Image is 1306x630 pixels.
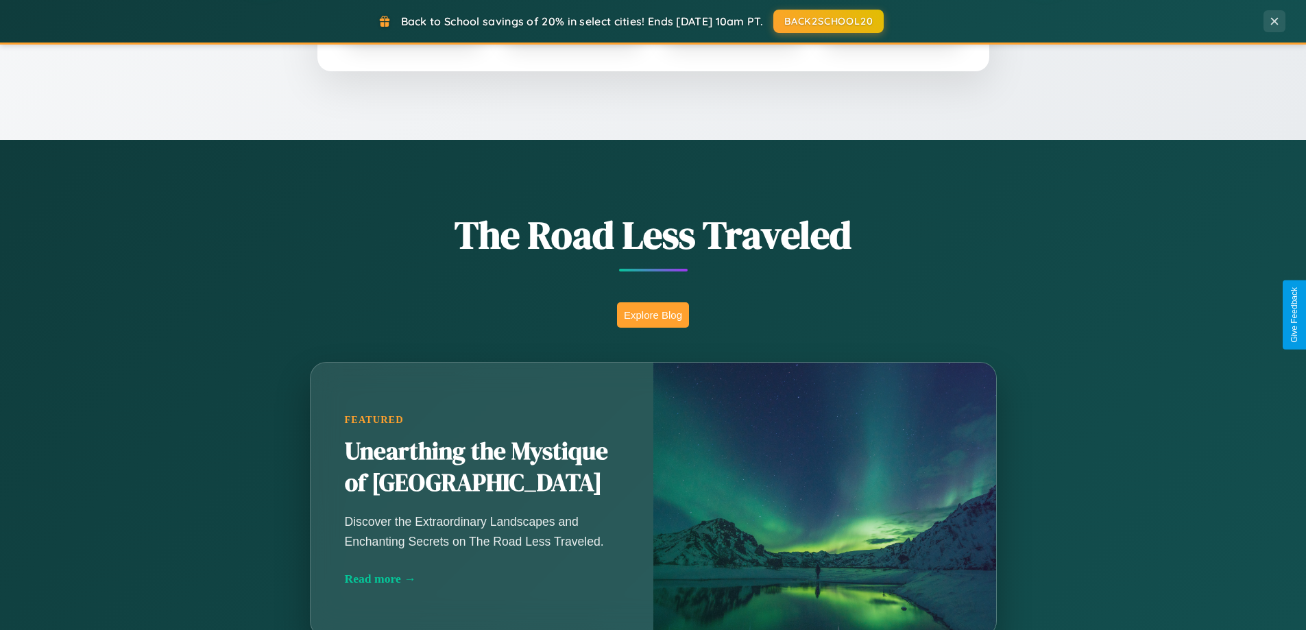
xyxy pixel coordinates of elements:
[617,302,689,328] button: Explore Blog
[1290,287,1299,343] div: Give Feedback
[345,572,619,586] div: Read more →
[242,208,1065,261] h1: The Road Less Traveled
[345,512,619,550] p: Discover the Extraordinary Landscapes and Enchanting Secrets on The Road Less Traveled.
[773,10,884,33] button: BACK2SCHOOL20
[401,14,763,28] span: Back to School savings of 20% in select cities! Ends [DATE] 10am PT.
[345,414,619,426] div: Featured
[345,436,619,499] h2: Unearthing the Mystique of [GEOGRAPHIC_DATA]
